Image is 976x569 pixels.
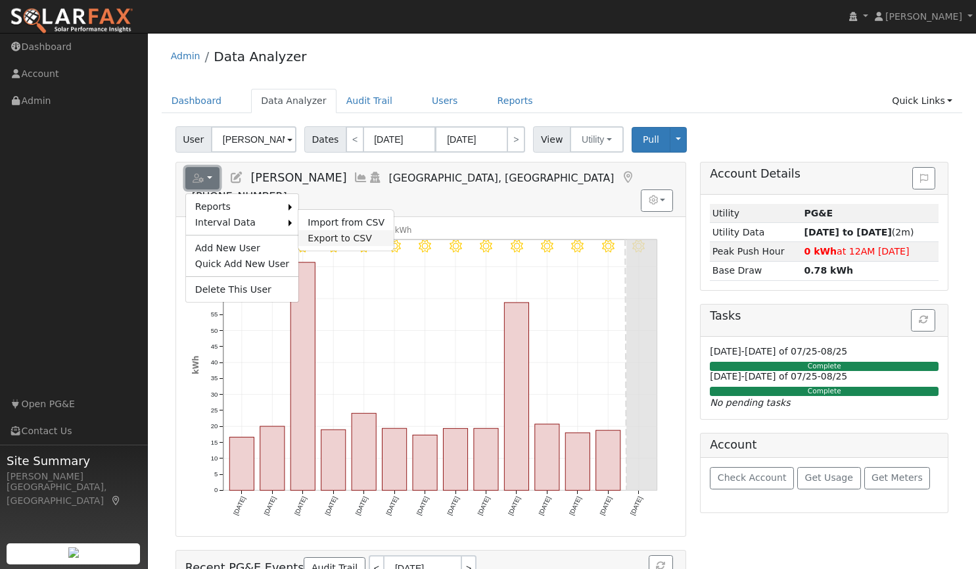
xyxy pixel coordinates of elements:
[296,240,309,253] i: 8/15 - Clear
[643,134,659,145] span: Pull
[710,387,939,396] div: Complete
[710,397,790,408] i: No pending tasks
[797,467,861,489] button: Get Usage
[710,261,802,280] td: Base Draw
[882,89,962,113] a: Quick Links
[802,242,939,261] td: at 12AM [DATE]
[327,240,340,253] i: 8/16 - Clear
[804,265,853,276] strong: 0.78 kWh
[388,240,401,253] i: 8/18 - Clear
[250,171,346,184] span: [PERSON_NAME]
[710,467,794,489] button: Check Account
[541,240,553,253] i: 8/23 - Clear
[321,430,345,490] rect: onclick=""
[805,472,853,483] span: Get Usage
[210,310,218,318] text: 55
[229,171,244,184] a: Edit User (36283)
[186,214,289,230] a: Interval Data
[354,495,369,516] text: [DATE]
[804,227,914,237] span: (2m)
[210,439,218,446] text: 15
[620,171,635,184] a: Map
[710,167,939,181] h5: Account Details
[450,240,462,253] i: 8/20 - Clear
[214,49,306,64] a: Data Analyzer
[210,407,218,414] text: 25
[804,246,837,257] strong: 0 kWh
[507,495,522,516] text: [DATE]
[864,467,931,489] button: Get Meters
[533,126,570,153] span: View
[368,171,383,184] a: Login As (last Never)
[911,309,935,332] button: Refresh
[7,470,141,483] div: [PERSON_NAME]
[358,240,370,253] i: 8/17 - Clear
[7,480,141,508] div: [GEOGRAPHIC_DATA], [GEOGRAPHIC_DATA]
[629,495,644,516] text: [DATE]
[352,413,376,490] rect: onclick=""
[293,495,308,516] text: [DATE]
[710,438,756,451] h5: Account
[309,225,412,234] text: Net Consumption 343 kWh
[186,256,298,272] a: Quick Add New User
[290,262,315,491] rect: onclick=""
[210,455,218,462] text: 10
[210,422,218,430] text: 20
[710,204,802,223] td: Utility
[632,127,670,153] button: Pull
[413,435,437,490] rect: onclick=""
[210,391,218,398] text: 30
[389,172,615,184] span: [GEOGRAPHIC_DATA], [GEOGRAPHIC_DATA]
[175,126,212,153] span: User
[912,167,935,189] button: Issue History
[596,430,620,490] rect: onclick=""
[422,89,468,113] a: Users
[476,495,491,516] text: [DATE]
[298,214,394,230] a: Import from CSV
[162,89,232,113] a: Dashboard
[214,470,218,478] text: 5
[354,171,368,184] a: Multi-Series Graph
[537,495,552,516] text: [DATE]
[598,495,613,516] text: [DATE]
[171,51,200,61] a: Admin
[415,495,430,516] text: [DATE]
[446,495,461,516] text: [DATE]
[68,547,79,558] img: retrieve
[511,240,523,253] i: 8/22 - Clear
[710,223,802,242] td: Utility Data
[804,208,833,218] strong: ID: 17228582, authorized: 08/27/25
[384,495,400,516] text: [DATE]
[710,346,939,357] h6: [DATE]-[DATE] of 07/25-08/25
[186,282,298,297] a: Delete This User
[323,495,338,516] text: [DATE]
[232,495,247,516] text: [DATE]
[718,472,787,483] span: Check Account
[210,359,218,366] text: 40
[210,343,218,350] text: 45
[298,230,394,246] a: Export to CSV
[110,495,122,506] a: Map
[337,89,402,113] a: Audit Trail
[488,89,543,113] a: Reports
[260,426,285,490] rect: onclick=""
[710,242,802,261] td: Peak Push Hour
[535,424,559,491] rect: onclick=""
[602,240,615,253] i: 8/25 - Clear
[304,126,346,153] span: Dates
[504,303,528,491] rect: onclick=""
[804,227,891,237] strong: [DATE] to [DATE]
[7,452,141,470] span: Site Summary
[570,126,624,153] button: Utility
[480,240,492,253] i: 8/21 - Clear
[419,240,431,253] i: 8/19 - Clear
[572,240,584,253] i: 8/24 - Clear
[346,126,364,153] a: <
[443,428,467,490] rect: onclick=""
[568,495,583,516] text: [DATE]
[186,199,289,214] a: Reports
[262,495,277,516] text: [DATE]
[210,374,218,382] text: 35
[210,327,218,334] text: 50
[885,11,962,22] span: [PERSON_NAME]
